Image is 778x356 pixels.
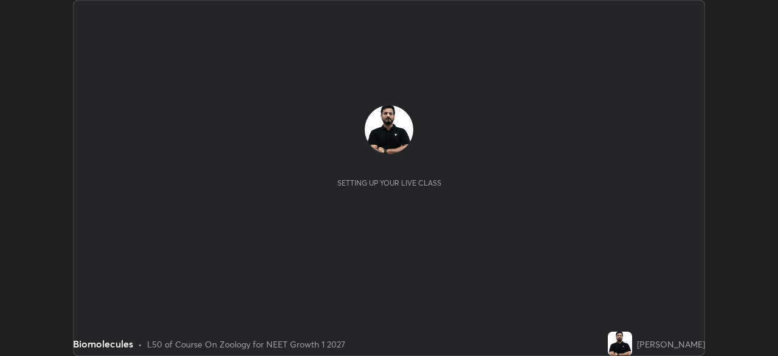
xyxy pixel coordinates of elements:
[138,338,142,351] div: •
[147,338,345,351] div: L50 of Course On Zoology for NEET Growth 1 2027
[608,332,632,356] img: 54f690991e824e6993d50b0d6a1f1dc5.jpg
[337,178,441,187] div: Setting up your live class
[365,105,413,154] img: 54f690991e824e6993d50b0d6a1f1dc5.jpg
[73,337,133,351] div: Biomolecules
[637,338,705,351] div: [PERSON_NAME]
